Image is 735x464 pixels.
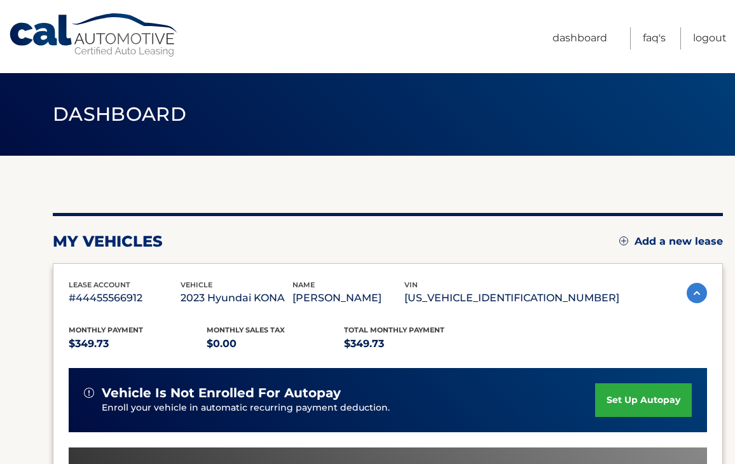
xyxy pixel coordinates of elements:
a: Logout [693,27,727,50]
span: Monthly Payment [69,325,143,334]
p: $0.00 [207,335,345,353]
span: name [292,280,315,289]
p: #44455566912 [69,289,181,307]
p: $349.73 [344,335,482,353]
a: Dashboard [553,27,607,50]
a: set up autopay [595,383,692,417]
a: Add a new lease [619,235,723,248]
p: 2023 Hyundai KONA [181,289,292,307]
h2: my vehicles [53,232,163,251]
p: [PERSON_NAME] [292,289,404,307]
span: lease account [69,280,130,289]
span: vin [404,280,418,289]
span: Total Monthly Payment [344,325,444,334]
a: FAQ's [643,27,666,50]
span: Dashboard [53,102,186,126]
img: accordion-active.svg [687,283,707,303]
p: [US_VEHICLE_IDENTIFICATION_NUMBER] [404,289,619,307]
span: Monthly sales Tax [207,325,285,334]
span: vehicle [181,280,212,289]
p: Enroll your vehicle in automatic recurring payment deduction. [102,401,595,415]
img: alert-white.svg [84,388,94,398]
img: add.svg [619,236,628,245]
a: Cal Automotive [8,13,180,58]
p: $349.73 [69,335,207,353]
span: vehicle is not enrolled for autopay [102,385,341,401]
